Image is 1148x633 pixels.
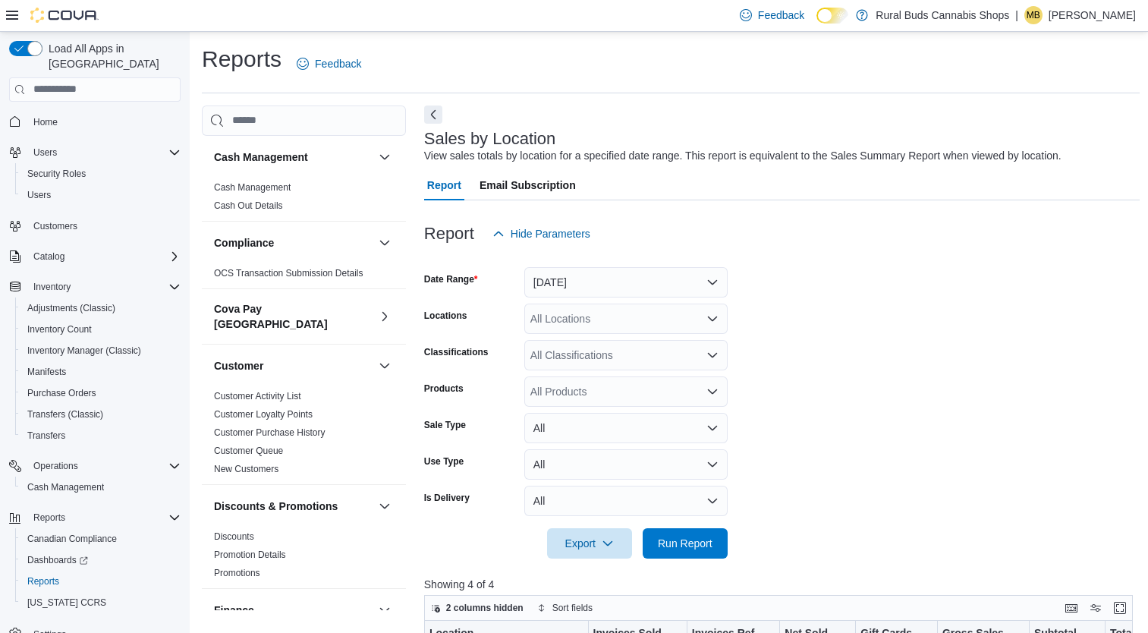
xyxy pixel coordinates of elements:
span: Users [21,186,181,204]
span: Feedback [758,8,804,23]
h3: Customer [214,358,263,373]
span: Customer Activity List [214,390,301,402]
span: Customer Purchase History [214,427,326,439]
span: Discounts [214,531,254,543]
a: Cash Out Details [214,200,283,211]
span: Customers [33,220,77,232]
span: Cash Management [21,478,181,496]
span: Cash Management [214,181,291,194]
span: Catalog [33,250,64,263]
label: Date Range [424,273,478,285]
span: Reports [21,572,181,590]
a: Discounts [214,531,254,542]
p: Rural Buds Cannabis Shops [876,6,1009,24]
p: [PERSON_NAME] [1049,6,1136,24]
a: Promotion Details [214,550,286,560]
span: Transfers (Classic) [27,408,103,420]
span: Email Subscription [480,170,576,200]
a: Promotions [214,568,260,578]
a: Home [27,113,64,131]
button: Discounts & Promotions [376,497,394,515]
div: Customer [202,387,406,484]
span: Inventory Manager (Classic) [27,345,141,357]
a: Dashboards [15,550,187,571]
span: OCS Transaction Submission Details [214,267,363,279]
div: Cash Management [202,178,406,221]
span: Security Roles [21,165,181,183]
button: Run Report [643,528,728,559]
a: OCS Transaction Submission Details [214,268,363,279]
a: Feedback [291,49,367,79]
span: Cash Management [27,481,104,493]
span: Customer Loyalty Points [214,408,313,420]
span: Report [427,170,461,200]
h3: Compliance [214,235,274,250]
button: Home [3,111,187,133]
span: Users [33,146,57,159]
button: Users [27,143,63,162]
a: Inventory Count [21,320,98,339]
span: Inventory Count [27,323,92,335]
span: Cash Out Details [214,200,283,212]
span: Sort fields [552,602,593,614]
a: Cash Management [21,478,110,496]
button: Catalog [3,246,187,267]
button: Compliance [376,234,394,252]
a: Manifests [21,363,72,381]
h3: Report [424,225,474,243]
span: Security Roles [27,168,86,180]
a: Adjustments (Classic) [21,299,121,317]
span: Dashboards [27,554,88,566]
button: All [524,486,728,516]
a: Transfers [21,427,71,445]
span: Inventory [33,281,71,293]
button: Open list of options [706,386,719,398]
a: Customer Purchase History [214,427,326,438]
h1: Reports [202,44,281,74]
span: Customers [27,216,181,235]
a: Inventory Manager (Classic) [21,342,147,360]
button: Open list of options [706,313,719,325]
button: Discounts & Promotions [214,499,373,514]
div: Discounts & Promotions [202,527,406,588]
h3: Finance [214,603,254,618]
button: Purchase Orders [15,383,187,404]
span: Feedback [315,56,361,71]
button: Inventory Count [15,319,187,340]
span: Transfers [27,430,65,442]
button: Export [547,528,632,559]
button: Cova Pay [GEOGRAPHIC_DATA] [376,307,394,326]
span: Adjustments (Classic) [21,299,181,317]
button: All [524,449,728,480]
label: Sale Type [424,419,466,431]
span: Purchase Orders [21,384,181,402]
button: Inventory Manager (Classic) [15,340,187,361]
a: [US_STATE] CCRS [21,594,112,612]
button: Manifests [15,361,187,383]
p: Showing 4 of 4 [424,577,1140,592]
button: [US_STATE] CCRS [15,592,187,613]
label: Products [424,383,464,395]
div: View sales totals by location for a specified date range. This report is equivalent to the Sales ... [424,148,1062,164]
span: Dashboards [21,551,181,569]
button: 2 columns hidden [425,599,530,617]
button: Cova Pay [GEOGRAPHIC_DATA] [214,301,373,332]
a: Cash Management [214,182,291,193]
h3: Cash Management [214,150,308,165]
a: New Customers [214,464,278,474]
button: All [524,413,728,443]
button: Inventory [27,278,77,296]
a: Customers [27,217,83,235]
span: Catalog [27,247,181,266]
div: Compliance [202,264,406,288]
span: Reports [27,509,181,527]
button: Customers [3,215,187,237]
a: Canadian Compliance [21,530,123,548]
span: New Customers [214,463,278,475]
span: Purchase Orders [27,387,96,399]
button: Inventory [3,276,187,298]
span: Operations [27,457,181,475]
span: Manifests [27,366,66,378]
span: MB [1027,6,1040,24]
span: [US_STATE] CCRS [27,597,106,609]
